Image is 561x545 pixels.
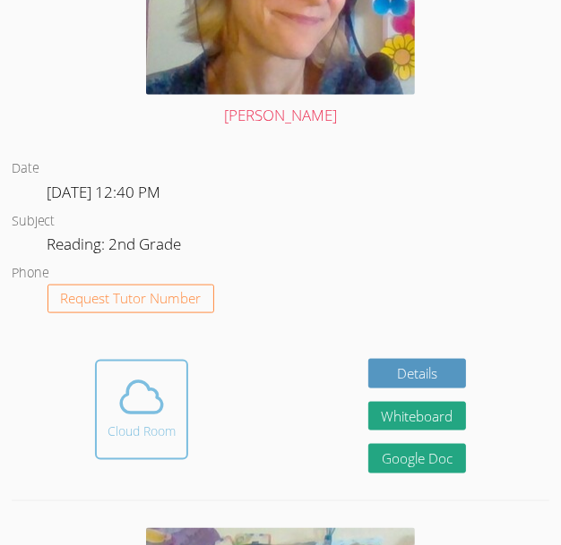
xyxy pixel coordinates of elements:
[95,360,188,460] button: Cloud Room
[12,158,39,180] dt: Date
[47,182,161,202] span: [DATE] 12:40 PM
[12,210,56,233] dt: Subject
[368,402,467,431] button: Whiteboard
[12,262,49,285] dt: Phone
[47,232,186,262] dd: Reading: 2nd Grade
[60,292,201,305] span: Request Tutor Number
[108,422,176,440] div: Cloud Room
[368,359,467,388] a: Details
[47,285,215,314] button: Request Tutor Number
[368,444,467,473] a: Google Doc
